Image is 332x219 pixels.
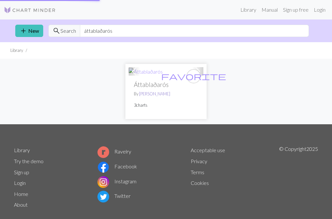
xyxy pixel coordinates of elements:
a: About [14,201,28,208]
img: Áttablaðarós [129,68,163,76]
h2: Áttablaðarós [134,81,198,88]
a: Acceptable use [191,147,225,153]
i: favourite [161,70,226,83]
span: favorite [161,71,226,81]
a: Facebook [97,163,137,169]
a: Terms [191,169,204,175]
span: add [19,26,27,35]
button: favourite [186,69,201,83]
img: Twitter logo [97,191,109,202]
a: Manual [259,3,280,16]
a: Home [14,191,28,197]
a: Cookies [191,180,209,186]
a: Privacy [191,158,207,164]
span: search [53,26,60,35]
img: Facebook logo [97,161,109,173]
a: Ravelry [97,148,131,154]
a: [PERSON_NAME] [139,91,170,96]
a: Login [14,180,26,186]
a: Instagram [97,178,136,184]
a: Login [311,3,328,16]
span: Search [60,27,76,35]
img: Instagram logo [97,176,109,188]
a: New [15,25,43,37]
a: Sign up free [280,3,311,16]
a: Áttablaðarós [129,68,163,74]
a: Library [14,147,30,153]
img: Ravelry logo [97,146,109,158]
img: Logo [4,6,56,14]
a: Try the demo [14,158,44,164]
a: Sign up [14,169,29,175]
p: © Copyright 2025 [279,145,318,211]
li: Library [10,47,23,54]
p: By [134,91,198,97]
a: Library [238,3,259,16]
p: 3 charts [134,102,198,108]
a: Twitter [97,193,131,199]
